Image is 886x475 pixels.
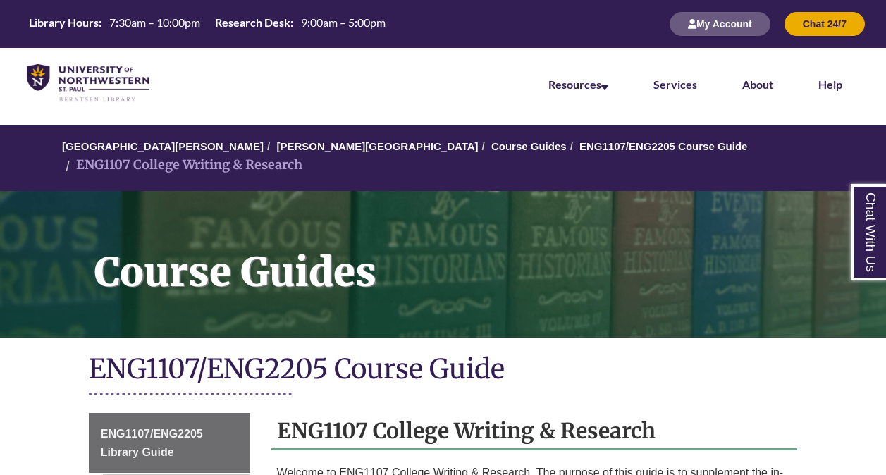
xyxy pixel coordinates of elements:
[653,78,697,91] a: Services
[276,140,478,152] a: [PERSON_NAME][GEOGRAPHIC_DATA]
[109,16,200,29] span: 7:30am – 10:00pm
[785,12,865,36] button: Chat 24/7
[89,413,250,473] a: ENG1107/ENG2205 Library Guide
[23,15,391,32] table: Hours Today
[742,78,773,91] a: About
[23,15,391,34] a: Hours Today
[301,16,386,29] span: 9:00am – 5:00pm
[209,15,295,30] th: Research Desk:
[818,78,842,91] a: Help
[62,140,264,152] a: [GEOGRAPHIC_DATA][PERSON_NAME]
[27,64,149,103] img: UNWSP Library Logo
[491,140,567,152] a: Course Guides
[548,78,608,91] a: Resources
[23,15,104,30] th: Library Hours:
[579,140,747,152] a: ENG1107/ENG2205 Course Guide
[785,18,865,30] a: Chat 24/7
[670,12,770,36] button: My Account
[271,413,798,450] h2: ENG1107 College Writing & Research
[101,428,203,458] span: ENG1107/ENG2205 Library Guide
[89,352,798,389] h1: ENG1107/ENG2205 Course Guide
[670,18,770,30] a: My Account
[79,191,886,319] h1: Course Guides
[62,155,302,175] li: ENG1107 College Writing & Research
